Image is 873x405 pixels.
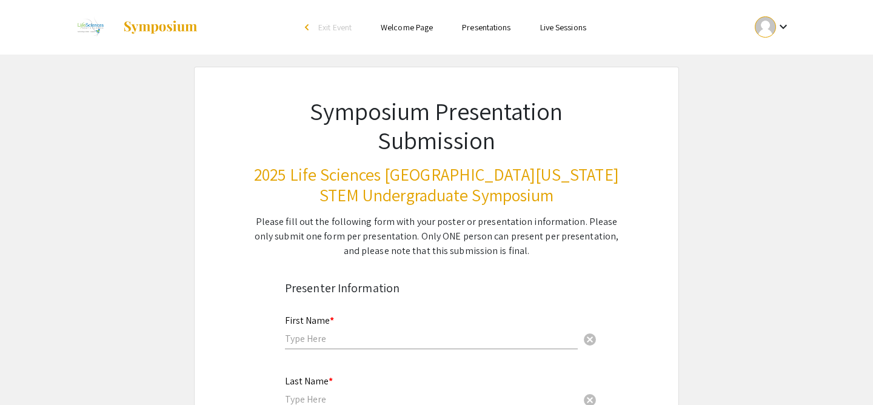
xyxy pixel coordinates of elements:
button: Expand account dropdown [742,13,803,41]
mat-icon: Expand account dropdown [776,19,791,34]
div: Presenter Information [285,279,588,297]
button: Clear [578,327,602,351]
mat-label: Last Name [285,375,333,387]
a: Presentations [462,22,510,33]
img: Symposium by ForagerOne [122,20,198,35]
a: Welcome Page [381,22,433,33]
h3: 2025 Life Sciences [GEOGRAPHIC_DATA][US_STATE] STEM Undergraduate Symposium [253,164,620,205]
h1: Symposium Presentation Submission [253,96,620,155]
input: Type Here [285,332,578,345]
div: arrow_back_ios [305,24,312,31]
mat-label: First Name [285,314,334,327]
div: Please fill out the following form with your poster or presentation information. Please only subm... [253,215,620,258]
span: Exit Event [318,22,352,33]
img: 2025 Life Sciences South Florida STEM Undergraduate Symposium [70,12,110,42]
iframe: Chat [9,350,52,396]
a: Live Sessions [540,22,586,33]
a: 2025 Life Sciences South Florida STEM Undergraduate Symposium [70,12,198,42]
span: cancel [583,332,597,347]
